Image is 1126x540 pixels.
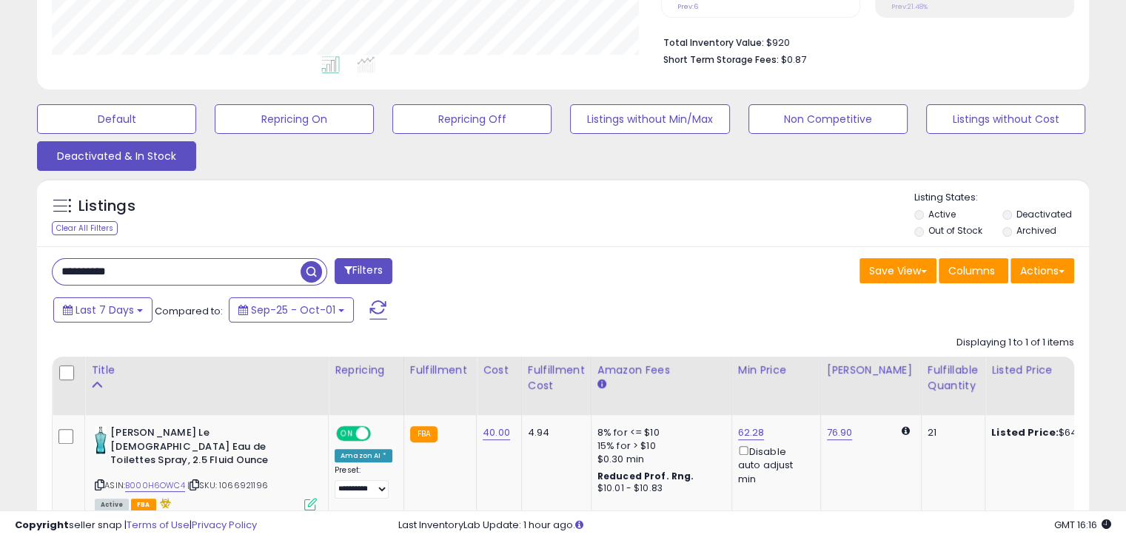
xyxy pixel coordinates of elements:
[95,426,107,456] img: 31agkz6tt9L._SL40_.jpg
[229,297,354,323] button: Sep-25 - Oct-01
[76,303,134,317] span: Last 7 Days
[410,362,470,378] div: Fulfillment
[928,224,982,237] label: Out of Stock
[1016,224,1056,237] label: Archived
[663,33,1063,50] li: $920
[483,425,510,440] a: 40.00
[1016,208,1071,220] label: Deactivated
[597,470,694,482] b: Reduced Prof. Rng.
[528,362,585,394] div: Fulfillment Cost
[827,425,853,440] a: 76.90
[15,518,69,532] strong: Copyright
[53,297,153,323] button: Last 7 Days
[131,499,156,511] span: FBA
[928,362,979,394] div: Fulfillable Quantity
[663,53,779,66] b: Short Term Storage Fees:
[335,258,392,284] button: Filters
[891,2,928,11] small: Prev: 21.48%
[156,498,172,508] i: hazardous material
[928,208,956,220] label: Active
[1011,258,1074,283] button: Actions
[939,258,1008,283] button: Columns
[335,362,398,378] div: Repricing
[948,263,995,278] span: Columns
[781,53,806,67] span: $0.87
[95,499,129,511] span: All listings currently available for purchase on Amazon
[956,336,1074,350] div: Displaying 1 to 1 of 1 items
[991,425,1059,439] b: Listed Price:
[1054,518,1111,532] span: 2025-10-10 16:16 GMT
[78,196,135,217] h5: Listings
[398,519,1111,533] div: Last InventoryLab Update: 1 hour ago.
[392,104,552,134] button: Repricing Off
[125,479,185,492] a: B000H6OWC4
[827,362,915,378] div: [PERSON_NAME]
[95,426,317,509] div: ASIN:
[597,362,725,378] div: Amazon Fees
[127,518,190,532] a: Terms of Use
[991,362,1119,378] div: Listed Price
[52,221,118,235] div: Clear All Filters
[187,479,268,491] span: | SKU: 1066921196
[91,362,322,378] div: Title
[110,426,290,471] b: [PERSON_NAME] Le [DEMOGRAPHIC_DATA] Eau de Toilettes Spray, 2.5 Fluid Ounce
[192,518,257,532] a: Privacy Policy
[597,482,720,495] div: $10.01 - $10.83
[410,426,438,442] small: FBA
[37,104,196,134] button: Default
[914,191,1089,205] p: Listing States:
[738,362,814,378] div: Min Price
[335,465,392,499] div: Preset:
[483,362,515,378] div: Cost
[338,428,356,440] span: ON
[597,439,720,453] div: 15% for > $10
[570,104,729,134] button: Listings without Min/Max
[677,2,698,11] small: Prev: 6
[928,426,973,439] div: 21
[663,36,764,49] b: Total Inventory Value:
[528,426,580,439] div: 4.94
[15,519,257,533] div: seller snap | |
[215,104,374,134] button: Repricing On
[738,425,765,440] a: 62.28
[926,104,1085,134] button: Listings without Cost
[859,258,936,283] button: Save View
[597,378,606,391] small: Amazon Fees.
[738,443,809,486] div: Disable auto adjust min
[597,453,720,466] div: $0.30 min
[251,303,335,317] span: Sep-25 - Oct-01
[335,449,392,462] div: Amazon AI *
[991,426,1114,439] div: $64.10
[748,104,908,134] button: Non Competitive
[37,141,196,171] button: Deactivated & In Stock
[597,426,720,439] div: 8% for <= $10
[369,428,392,440] span: OFF
[155,304,223,318] span: Compared to:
